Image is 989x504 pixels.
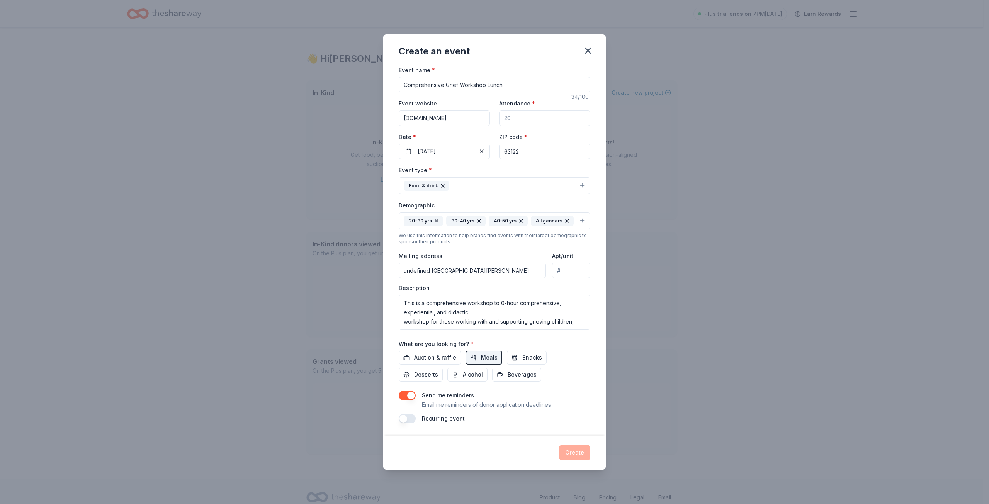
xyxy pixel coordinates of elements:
input: https://www... [399,110,490,126]
div: 40-50 yrs [489,216,528,226]
p: Email me reminders of donor application deadlines [422,400,551,409]
label: Event name [399,66,435,74]
span: Meals [481,353,498,362]
label: ZIP code [499,133,527,141]
button: Snacks [507,351,547,365]
div: We use this information to help brands find events with their target demographic to sponsor their... [399,232,590,245]
input: 12345 (U.S. only) [499,144,590,159]
label: Mailing address [399,252,442,260]
div: 20-30 yrs [404,216,443,226]
button: 20-30 yrs30-40 yrs40-50 yrsAll genders [399,212,590,229]
span: Snacks [522,353,542,362]
label: Recurring event [422,415,465,422]
textarea: This is a comprehensive workshop to 0-hour comprehensive, experiential, and didactic workshop for... [399,295,590,330]
span: Desserts [414,370,438,379]
div: 30-40 yrs [446,216,486,226]
span: Beverages [508,370,537,379]
label: Demographic [399,202,435,209]
span: Alcohol [463,370,483,379]
div: Food & drink [404,181,449,191]
label: Attendance [499,100,535,107]
button: Food & drink [399,177,590,194]
div: Create an event [399,45,470,58]
div: All genders [531,216,574,226]
label: Event type [399,166,432,174]
div: 34 /100 [571,92,590,102]
input: Enter a US address [399,263,546,278]
label: Description [399,284,430,292]
label: Date [399,133,490,141]
input: Spring Fundraiser [399,77,590,92]
button: Desserts [399,368,443,382]
button: Auction & raffle [399,351,461,365]
input: # [552,263,590,278]
label: What are you looking for? [399,340,474,348]
label: Apt/unit [552,252,573,260]
button: Alcohol [447,368,488,382]
button: Beverages [492,368,541,382]
span: Auction & raffle [414,353,456,362]
button: Meals [466,351,502,365]
label: Send me reminders [422,392,474,399]
button: [DATE] [399,144,490,159]
label: Event website [399,100,437,107]
input: 20 [499,110,590,126]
